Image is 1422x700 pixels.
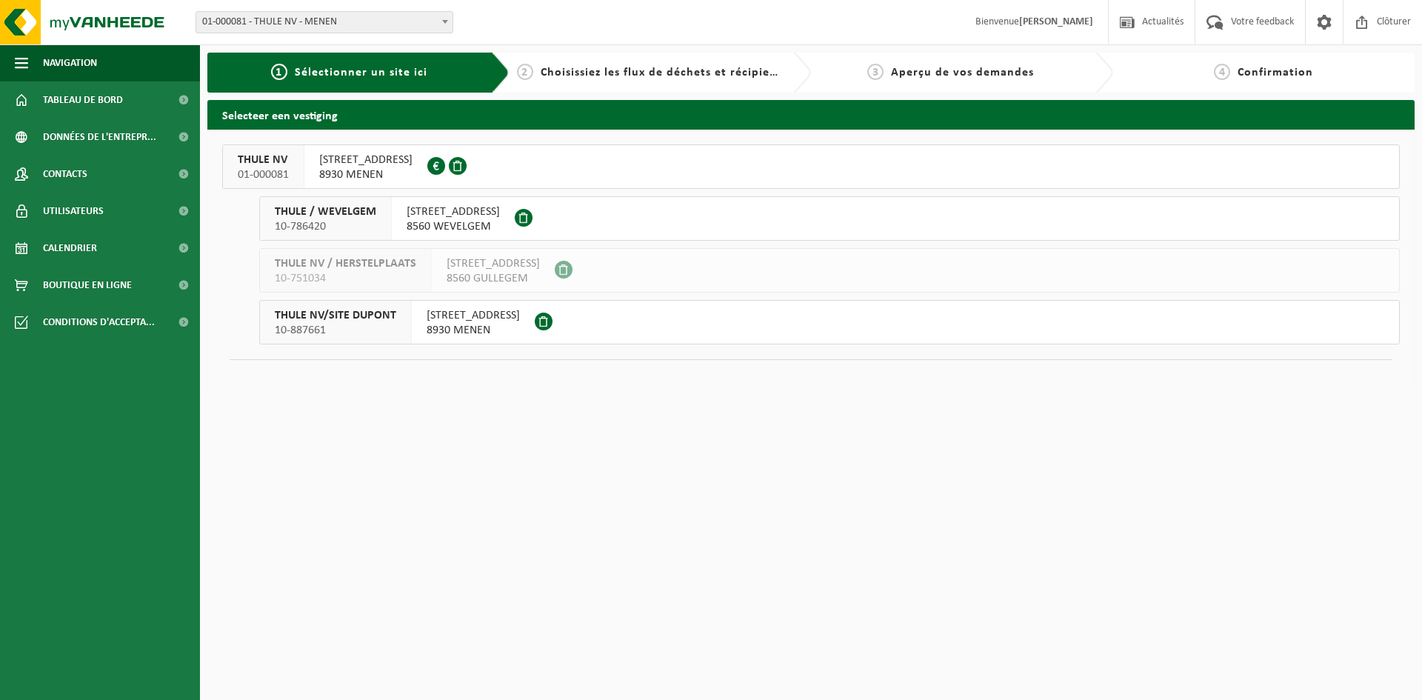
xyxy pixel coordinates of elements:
span: 10-751034 [275,271,416,286]
span: [STREET_ADDRESS] [447,256,540,271]
span: 1 [271,64,287,80]
span: Contacts [43,156,87,193]
strong: [PERSON_NAME] [1019,16,1093,27]
span: Navigation [43,44,97,81]
span: [STREET_ADDRESS] [319,153,413,167]
span: 8560 WEVELGEM [407,219,500,234]
span: Données de l'entrepr... [43,119,156,156]
span: 01-000081 - THULE NV - MENEN [196,11,453,33]
span: 8930 MENEN [427,323,520,338]
span: Sélectionner un site ici [295,67,427,79]
span: THULE / WEVELGEM [275,204,376,219]
span: 10-887661 [275,323,396,338]
span: Calendrier [43,230,97,267]
span: 8560 GULLEGEM [447,271,540,286]
span: Choisissiez les flux de déchets et récipients [541,67,787,79]
button: THULE / WEVELGEM 10-786420 [STREET_ADDRESS]8560 WEVELGEM [259,196,1400,241]
span: Boutique en ligne [43,267,132,304]
span: 10-786420 [275,219,376,234]
span: Aperçu de vos demandes [891,67,1034,79]
span: THULE NV / HERSTELPLAATS [275,256,416,271]
span: 8930 MENEN [319,167,413,182]
span: 2 [517,64,533,80]
span: Conditions d'accepta... [43,304,155,341]
span: Utilisateurs [43,193,104,230]
span: 01-000081 [238,167,289,182]
h2: Selecteer een vestiging [207,100,1415,129]
span: [STREET_ADDRESS] [407,204,500,219]
span: 01-000081 - THULE NV - MENEN [196,12,453,33]
span: Tableau de bord [43,81,123,119]
button: THULE NV/SITE DUPONT 10-887661 [STREET_ADDRESS]8930 MENEN [259,300,1400,344]
span: THULE NV/SITE DUPONT [275,308,396,323]
span: 3 [867,64,884,80]
span: Confirmation [1238,67,1313,79]
span: THULE NV [238,153,289,167]
button: THULE NV 01-000081 [STREET_ADDRESS]8930 MENEN [222,144,1400,189]
span: 4 [1214,64,1230,80]
span: [STREET_ADDRESS] [427,308,520,323]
